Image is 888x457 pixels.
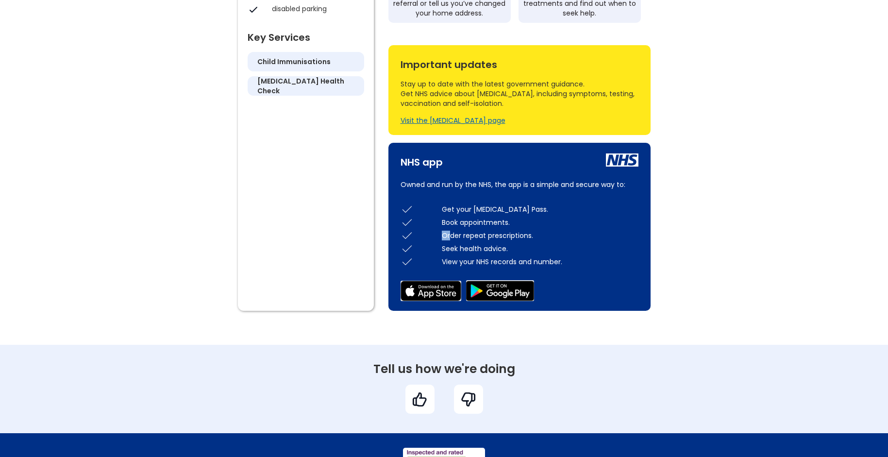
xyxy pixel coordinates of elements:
div: Tell us how we're doing [216,364,672,374]
div: View your NHS records and number. [442,257,638,267]
div: Seek health advice. [442,244,638,254]
h5: child immunisations [257,57,331,67]
img: good feedback icon [411,391,428,408]
div: disabled parking [272,4,359,14]
img: check icon [401,255,414,268]
a: Visit the [MEDICAL_DATA] page [401,116,505,125]
div: Stay up to date with the latest government guidance. Get NHS advice about [MEDICAL_DATA], includi... [401,79,638,108]
img: app store icon [401,281,461,301]
div: Important updates [401,55,638,69]
a: good feedback icon [396,385,444,414]
img: check icon [401,203,414,216]
h5: [MEDICAL_DATA] health check [257,76,354,96]
a: bad feedback icon [444,385,493,414]
div: NHS app [401,152,443,167]
div: Book appointments. [442,218,638,227]
img: check icon [401,242,414,255]
img: google play store icon [466,280,534,301]
img: nhs icon white [606,153,638,167]
img: bad feedback icon [460,391,477,408]
img: check icon [401,216,414,229]
img: check icon [401,229,414,242]
div: Order repeat prescriptions. [442,231,638,240]
div: Get your [MEDICAL_DATA] Pass. [442,204,638,214]
div: Key Services [248,28,364,42]
p: Owned and run by the NHS, the app is a simple and secure way to: [401,179,638,190]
